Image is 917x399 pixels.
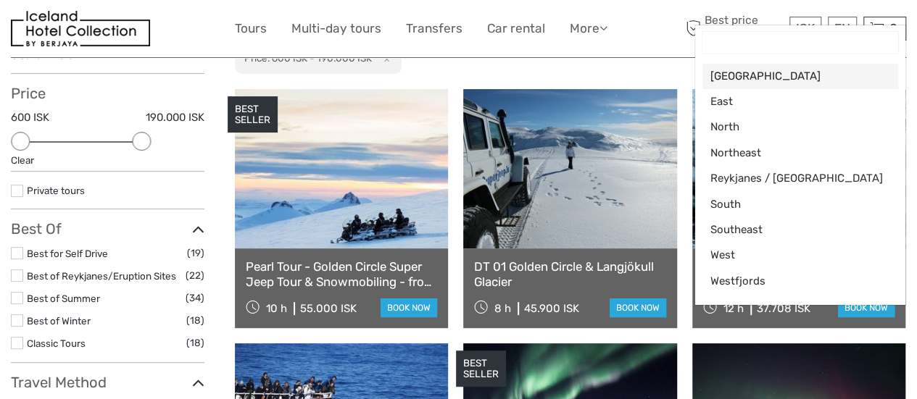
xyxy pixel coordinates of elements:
div: BEST SELLER [456,350,506,387]
span: Westfjords [710,274,866,289]
label: 600 ISK [11,110,49,125]
a: Best of Summer [27,293,100,304]
a: Multi-day tours [291,18,381,39]
span: 8 h [494,302,511,315]
a: Tours [235,18,267,39]
a: Transfers [406,18,462,39]
span: [GEOGRAPHIC_DATA] [710,69,866,84]
p: We're away right now. Please check back later! [20,25,164,37]
input: Search [702,32,898,54]
span: Best price guarantee [682,12,786,44]
span: Southeast [710,222,866,238]
span: South [710,197,866,212]
a: book now [610,298,666,317]
div: Clear [11,154,204,167]
a: Pearl Tour - Golden Circle Super Jeep Tour & Snowmobiling - from [GEOGRAPHIC_DATA] [246,259,437,289]
button: x [374,51,394,66]
a: Classic Tours [27,337,86,349]
h3: Best Of [11,220,204,238]
img: 481-8f989b07-3259-4bb0-90ed-3da368179bdc_logo_small.jpg [11,11,150,46]
span: East [710,94,866,109]
label: 190.000 ISK [146,110,204,125]
a: Best for Self Drive [27,248,108,259]
a: Private tours [27,185,85,196]
span: (19) [187,245,204,261]
span: North [710,119,866,135]
span: Northeast [710,146,866,161]
button: Open LiveChat chat widget [167,22,184,40]
span: (22) [186,267,204,284]
div: 45.900 ISK [524,302,579,315]
h3: Travel Method [11,374,204,391]
a: Best of Reykjanes/Eruption Sites [27,270,176,282]
div: 37.708 ISK [757,302,810,315]
span: 12 h [723,302,744,315]
span: 10 h [266,302,287,315]
h3: Price [11,85,204,102]
span: West [710,248,866,263]
span: (18) [186,312,204,329]
span: ISK [796,21,815,35]
div: BEST SELLER [228,96,278,133]
h2: Price: 600 ISK - 190.000 ISK [244,52,372,64]
a: Car rental [487,18,545,39]
div: 55.000 ISK [300,302,357,315]
div: EN [828,17,857,41]
a: Best of Winter [27,315,91,327]
a: book now [838,298,895,317]
a: More [570,18,607,39]
span: 0 [887,21,900,35]
span: (18) [186,335,204,351]
span: Reykjanes / [GEOGRAPHIC_DATA] [710,171,866,186]
a: DT 01 Golden Circle & Langjökull Glacier [474,259,665,289]
span: (34) [186,290,204,306]
a: book now [381,298,437,317]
